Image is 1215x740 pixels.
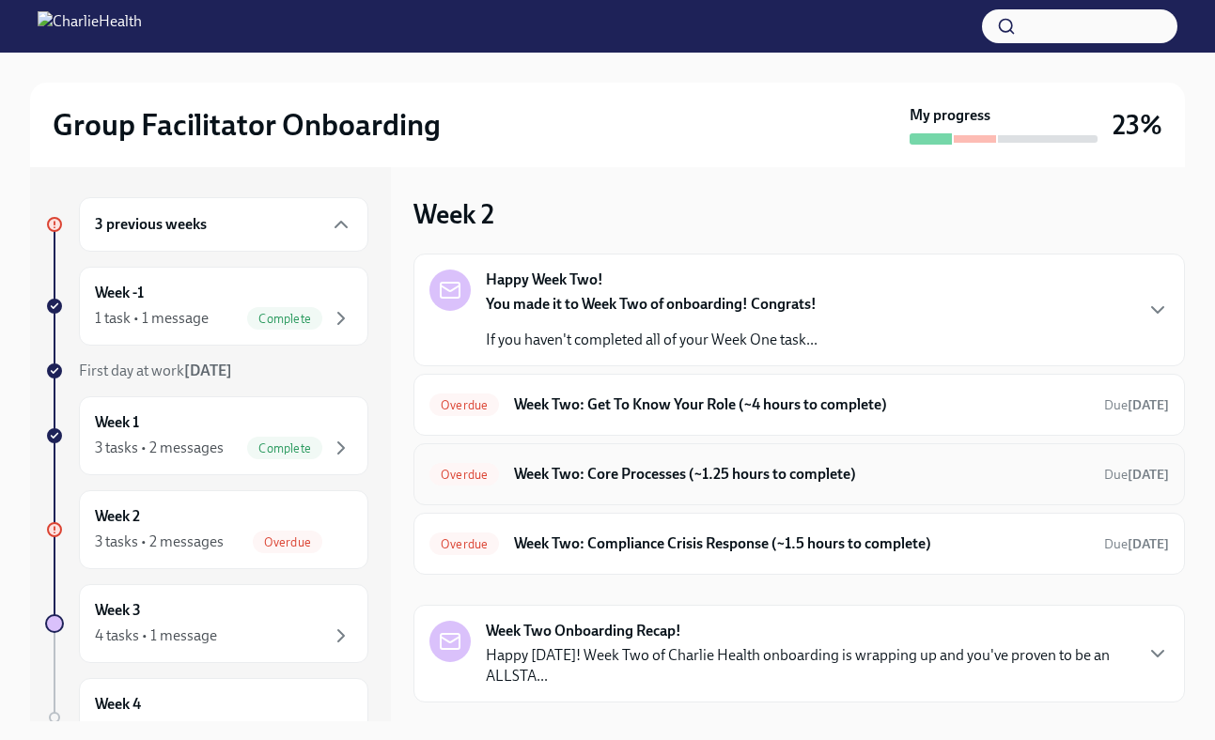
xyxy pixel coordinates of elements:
[1128,397,1169,413] strong: [DATE]
[95,506,140,527] h6: Week 2
[413,197,494,231] h3: Week 2
[1104,535,1169,553] span: September 16th, 2025 09:00
[53,106,441,144] h2: Group Facilitator Onboarding
[45,396,368,475] a: Week 13 tasks • 2 messagesComplete
[429,468,499,482] span: Overdue
[95,412,139,433] h6: Week 1
[1104,396,1169,414] span: September 16th, 2025 09:00
[1128,467,1169,483] strong: [DATE]
[486,645,1131,686] p: Happy [DATE]! Week Two of Charlie Health onboarding is wrapping up and you've proven to be an ALL...
[95,719,131,740] div: 1 task
[514,533,1089,554] h6: Week Two: Compliance Crisis Response (~1.5 hours to complete)
[486,621,681,641] strong: Week Two Onboarding Recap!
[45,584,368,663] a: Week 34 tasks • 1 message
[429,398,499,412] span: Overdue
[429,537,499,551] span: Overdue
[486,330,818,350] p: If you haven't completed all of your Week One task...
[38,11,142,41] img: CharlieHealth
[1113,108,1162,142] h3: 23%
[1104,466,1169,484] span: September 16th, 2025 09:00
[1128,536,1169,552] strong: [DATE]
[247,312,322,326] span: Complete
[910,105,990,126] strong: My progress
[1104,536,1169,552] span: Due
[514,394,1089,415] h6: Week Two: Get To Know Your Role (~4 hours to complete)
[95,214,207,235] h6: 3 previous weeks
[95,283,144,303] h6: Week -1
[95,308,209,329] div: 1 task • 1 message
[184,362,232,379] strong: [DATE]
[79,362,232,379] span: First day at work
[95,532,224,552] div: 3 tasks • 2 messages
[1104,397,1169,413] span: Due
[247,441,322,455] span: Complete
[45,490,368,569] a: Week 23 tasks • 2 messagesOverdue
[45,267,368,346] a: Week -11 task • 1 messageComplete
[45,361,368,381] a: First day at work[DATE]
[486,295,817,313] strong: You made it to Week Two of onboarding! Congrats!
[429,390,1169,420] a: OverdueWeek Two: Get To Know Your Role (~4 hours to complete)Due[DATE]
[95,600,141,621] h6: Week 3
[514,464,1089,485] h6: Week Two: Core Processes (~1.25 hours to complete)
[1104,467,1169,483] span: Due
[79,197,368,252] div: 3 previous weeks
[253,535,322,549] span: Overdue
[429,459,1169,489] a: OverdueWeek Two: Core Processes (~1.25 hours to complete)Due[DATE]
[486,270,603,290] strong: Happy Week Two!
[95,438,224,458] div: 3 tasks • 2 messages
[95,694,141,715] h6: Week 4
[95,625,217,646] div: 4 tasks • 1 message
[429,529,1169,559] a: OverdueWeek Two: Compliance Crisis Response (~1.5 hours to complete)Due[DATE]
